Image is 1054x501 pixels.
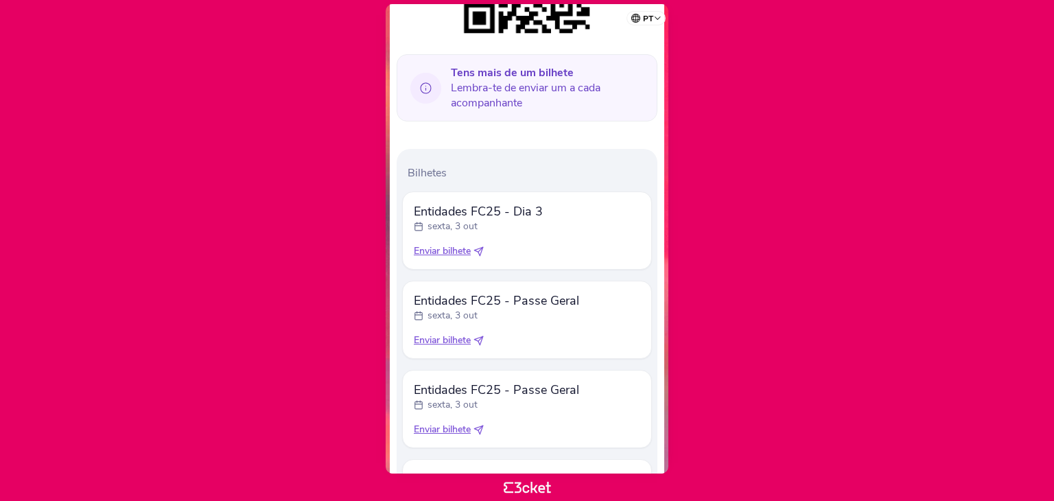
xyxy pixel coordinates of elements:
[428,220,478,233] p: sexta, 3 out
[451,65,574,80] b: Tens mais de um bilhete
[408,165,652,180] p: Bilhetes
[414,382,579,398] span: Entidades FC25 - Passe Geral
[414,423,471,436] span: Enviar bilhete
[414,334,471,347] span: Enviar bilhete
[451,65,646,110] span: Lembra-te de enviar um a cada acompanhante
[414,471,579,487] span: Entidades FC25 - Passe Geral
[428,309,478,323] p: sexta, 3 out
[414,244,471,258] span: Enviar bilhete
[414,292,579,309] span: Entidades FC25 - Passe Geral
[428,398,478,412] p: sexta, 3 out
[414,203,543,220] span: Entidades FC25 - Dia 3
